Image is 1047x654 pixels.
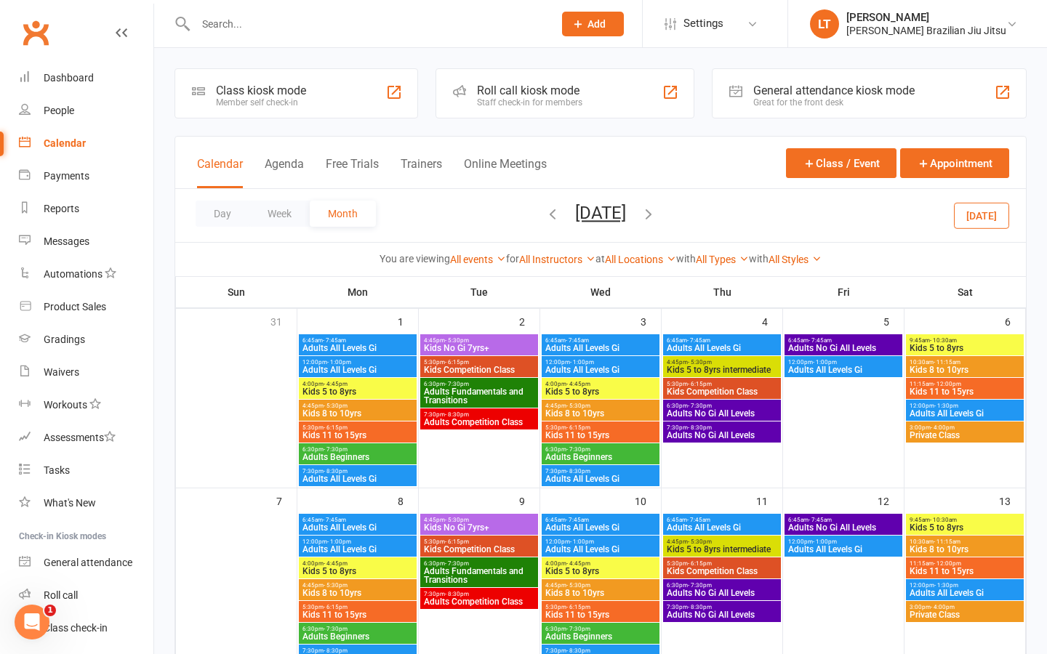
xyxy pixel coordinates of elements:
div: 9 [519,488,539,512]
span: - 5:30pm [445,517,469,523]
div: Roll call [44,589,78,601]
span: Private Class [909,431,1021,440]
span: - 5:30pm [324,403,348,409]
span: 7:30pm [302,468,414,475]
span: - 10:30am [930,517,957,523]
span: Kids 8 to 10yrs [302,409,414,418]
a: All Instructors [519,254,595,265]
span: Kids No Gi 7yrs+ [423,344,535,352]
span: 4:45pm [666,359,778,366]
span: 4:00pm [545,560,657,567]
span: Adults No Gi All Levels [666,431,778,440]
span: Adults No Gi All Levels [666,409,778,418]
span: 6:30pm [302,626,414,632]
span: - 7:45am [809,337,832,344]
span: - 1:00pm [327,538,351,545]
a: Class kiosk mode [19,612,153,645]
span: - 5:30pm [445,337,469,344]
span: 6:30pm [423,381,535,387]
a: Calendar [19,127,153,160]
a: Dashboard [19,62,153,94]
span: - 8:30pm [566,647,590,654]
div: Dashboard [44,72,94,84]
span: 7:30pm [423,411,535,418]
div: What's New [44,497,96,509]
button: Trainers [401,157,442,188]
button: Class / Event [786,148,896,178]
span: Kids Competition Class [423,366,535,374]
span: 5:30pm [302,424,414,431]
span: - 1:00pm [327,359,351,366]
th: Sat [904,277,1026,307]
div: General attendance kiosk mode [753,84,915,97]
span: Adults Competition Class [423,418,535,427]
button: Week [249,201,310,227]
span: 6:45am [666,517,778,523]
span: - 7:45am [687,337,710,344]
span: Kids 8 to 10yrs [909,545,1021,554]
th: Sun [176,277,297,307]
button: Appointment [900,148,1009,178]
span: Kids 5 to 8yrs intermediate [666,366,778,374]
span: Kids 5 to 8yrs [545,567,657,576]
span: - 1:30pm [934,403,958,409]
div: General attendance [44,557,132,568]
span: Kids Competition Class [666,387,778,396]
span: - 5:30pm [324,582,348,589]
span: - 1:30pm [934,582,958,589]
span: Kids Competition Class [423,545,535,554]
div: Great for the front desk [753,97,915,108]
span: Kids 11 to 15yrs [302,610,414,619]
span: 6:45am [545,337,657,344]
span: Adults All Levels Gi [787,545,899,554]
a: Reports [19,193,153,225]
span: - 6:15pm [324,424,348,431]
span: - 5:30pm [688,359,712,366]
span: 6:30pm [545,446,657,453]
div: Class check-in [44,622,108,634]
span: - 4:45pm [324,381,348,387]
span: - 6:15pm [566,604,590,610]
span: - 4:45pm [324,560,348,567]
div: 7 [276,488,297,512]
span: 5:30pm [666,560,778,567]
span: 6:45am [787,337,899,344]
span: - 4:00pm [931,424,955,431]
span: Adults All Levels Gi [545,545,657,554]
span: - 6:15pm [324,604,348,610]
div: 3 [641,309,661,333]
input: Search... [191,14,543,34]
strong: with [676,253,696,265]
span: Adults All Levels Gi [787,366,899,374]
span: - 7:30pm [324,626,348,632]
span: 5:30pm [423,359,535,366]
span: - 8:30pm [688,604,712,610]
a: What's New [19,487,153,520]
span: 6:30pm [545,626,657,632]
div: Automations [44,268,103,280]
span: 6:30pm [666,582,778,589]
a: Automations [19,258,153,291]
span: Kids 11 to 15yrs [545,431,657,440]
div: Messages [44,235,89,247]
span: Private Class [909,610,1021,619]
div: Member self check-in [216,97,306,108]
span: - 10:30am [930,337,957,344]
span: Kids 5 to 8yrs [545,387,657,396]
div: LT [810,9,839,39]
span: - 7:45am [323,517,346,523]
span: 5:30pm [545,604,657,610]
span: 10:30am [909,359,1021,366]
th: Mon [297,277,419,307]
span: Adults All Levels Gi [302,475,414,483]
span: Kids 5 to 8yrs [302,567,414,576]
span: Settings [683,7,723,40]
a: People [19,94,153,127]
div: People [44,105,74,116]
div: 8 [398,488,418,512]
span: - 7:30pm [445,560,469,567]
a: General attendance kiosk mode [19,546,153,579]
span: 11:15am [909,381,1021,387]
div: Staff check-in for members [477,97,582,108]
span: Kids 8 to 10yrs [545,409,657,418]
